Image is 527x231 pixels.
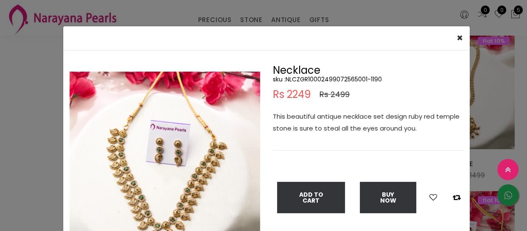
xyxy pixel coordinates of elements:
h5: sku : NLCZGR10002499072565001-1190 [273,75,463,83]
span: × [457,31,463,45]
button: Add to compare [450,192,463,203]
button: Buy Now [360,182,416,213]
button: Add To Cart [277,182,345,213]
p: This beautiful antique necklace set design ruby red temple stone is sure to steal all the eyes ar... [273,111,463,134]
button: Add to wishlist [427,192,440,203]
span: Rs 2499 [320,89,350,100]
span: Rs 2249 [273,89,311,100]
h2: Necklace [273,65,463,75]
